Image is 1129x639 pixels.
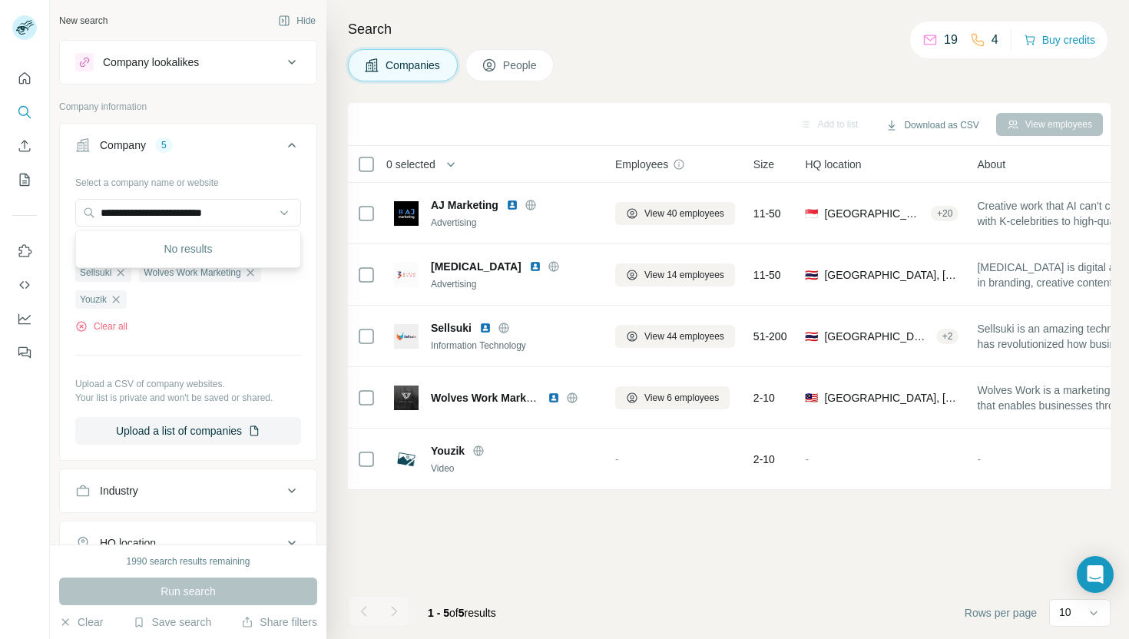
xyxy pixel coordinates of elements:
span: of [449,607,459,619]
p: Your list is private and won't be saved or shared. [75,391,301,405]
button: Clear [59,614,103,630]
div: Company lookalikes [103,55,199,70]
button: Upload a list of companies [75,417,301,445]
div: New search [59,14,108,28]
span: 0 selected [386,157,435,172]
img: Logo of Wolves Work Marketing [394,386,419,410]
img: Logo of AJ Marketing [394,201,419,226]
button: Company5 [60,127,316,170]
div: Industry [100,483,138,498]
span: People [503,58,538,73]
span: 🇲🇾 [805,390,818,406]
span: View 44 employees [644,329,724,343]
button: Feedback [12,339,37,366]
span: View 40 employees [644,207,724,220]
span: Sellsuki [80,266,111,280]
button: Company lookalikes [60,44,316,81]
span: 11-50 [753,206,781,221]
div: HQ location [100,535,156,551]
span: [GEOGRAPHIC_DATA], [GEOGRAPHIC_DATA] [824,267,958,283]
button: Clear all [75,319,127,333]
span: Wolves Work Marketing [144,266,240,280]
span: Companies [386,58,442,73]
img: Logo of Youzik [394,447,419,472]
span: Size [753,157,774,172]
button: Save search [133,614,211,630]
span: Youzik [80,293,107,306]
button: Enrich CSV [12,132,37,160]
span: Wolves Work Marketing [431,392,551,404]
button: HQ location [60,525,316,561]
span: 5 [459,607,465,619]
p: Upload a CSV of company websites. [75,377,301,391]
div: Select a company name or website [75,170,301,190]
div: Information Technology [431,339,597,353]
img: LinkedIn logo [548,392,560,404]
div: + 20 [931,207,958,220]
button: Share filters [241,614,317,630]
span: 2-10 [753,390,775,406]
h4: Search [348,18,1111,40]
img: Logo of Sellsuki [394,324,419,349]
button: View 44 employees [615,325,735,348]
span: HQ location [805,157,861,172]
span: - [977,453,981,465]
span: [GEOGRAPHIC_DATA], [GEOGRAPHIC_DATA] [824,329,929,344]
button: My lists [12,166,37,194]
div: Advertising [431,216,597,230]
div: Video [431,462,597,475]
span: View 14 employees [644,268,724,282]
span: 1 - 5 [428,607,449,619]
div: Open Intercom Messenger [1077,556,1114,593]
span: 🇸🇬 [805,206,818,221]
button: Quick start [12,65,37,92]
span: 51-200 [753,329,787,344]
span: 11-50 [753,267,781,283]
img: Logo of Birthmark [394,263,419,287]
img: LinkedIn logo [506,199,518,211]
span: About [977,157,1005,172]
span: 🇹🇭 [805,267,818,283]
span: View 6 employees [644,391,719,405]
button: Use Surfe API [12,271,37,299]
button: Download as CSV [875,114,989,137]
p: Company information [59,100,317,114]
button: Buy credits [1024,29,1095,51]
span: results [428,607,496,619]
span: Sellsuki [431,320,472,336]
button: Search [12,98,37,126]
button: Dashboard [12,305,37,333]
span: Rows per page [965,605,1037,621]
span: [GEOGRAPHIC_DATA], Central [824,206,925,221]
div: Company [100,137,146,153]
button: View 40 employees [615,202,735,225]
span: - [805,453,809,465]
button: View 6 employees [615,386,730,409]
div: 5 [155,138,173,152]
button: View 14 employees [615,263,735,286]
button: Industry [60,472,316,509]
p: 19 [944,31,958,49]
span: 🇹🇭 [805,329,818,344]
div: + 2 [936,329,959,343]
span: [MEDICAL_DATA] [431,259,521,274]
span: [GEOGRAPHIC_DATA], [GEOGRAPHIC_DATA] [824,390,958,406]
div: No results [79,233,297,264]
button: Use Surfe on LinkedIn [12,237,37,265]
span: Youzik [431,443,465,459]
p: 10 [1059,604,1071,620]
p: 4 [992,31,998,49]
div: Advertising [431,277,597,291]
span: AJ Marketing [431,197,498,213]
span: - [615,453,619,465]
span: Employees [615,157,668,172]
div: 1990 search results remaining [127,555,250,568]
img: LinkedIn logo [479,322,492,334]
img: LinkedIn logo [529,260,541,273]
span: 2-10 [753,452,775,467]
button: Hide [267,9,326,32]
